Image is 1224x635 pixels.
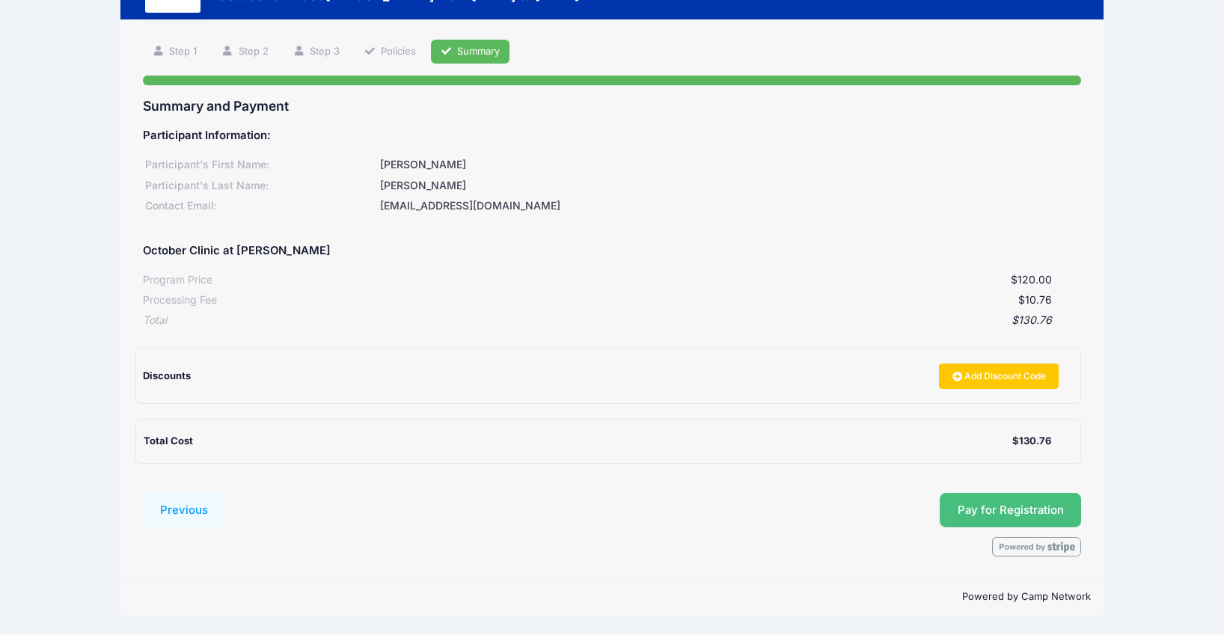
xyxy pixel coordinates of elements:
[283,40,349,64] a: Step 3
[167,313,1053,328] div: $130.76
[143,313,167,328] div: Total
[143,198,378,214] div: Contact Email:
[143,369,191,381] span: Discounts
[143,98,1082,114] h3: Summary and Payment
[143,178,378,194] div: Participant's Last Name:
[143,129,1082,143] h5: Participant Information:
[377,178,1081,194] div: [PERSON_NAME]
[1012,434,1051,449] div: $130.76
[143,272,212,288] div: Program Price
[144,434,1013,449] div: Total Cost
[377,157,1081,173] div: [PERSON_NAME]
[143,157,378,173] div: Participant's First Name:
[939,363,1059,389] a: Add Discount Code
[212,40,278,64] a: Step 2
[377,198,1081,214] div: [EMAIL_ADDRESS][DOMAIN_NAME]
[217,292,1053,308] div: $10.76
[940,493,1082,527] button: Pay for Registration
[143,40,207,64] a: Step 1
[133,589,1092,604] p: Powered by Camp Network
[1011,273,1052,286] span: $120.00
[431,40,510,64] a: Summary
[143,245,331,258] h5: October Clinic at [PERSON_NAME]
[354,40,426,64] a: Policies
[143,292,217,308] div: Processing Fee
[143,493,227,527] button: Previous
